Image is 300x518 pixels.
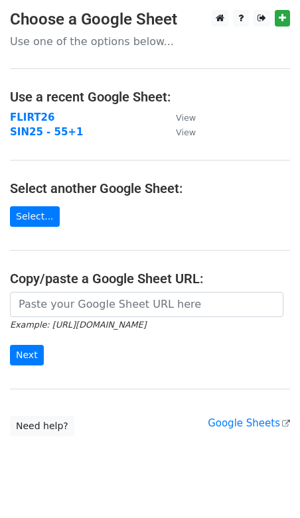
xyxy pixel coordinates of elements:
[10,416,74,436] a: Need help?
[10,292,283,317] input: Paste your Google Sheet URL here
[10,111,54,123] a: FLIRT26
[10,320,146,330] small: Example: [URL][DOMAIN_NAME]
[176,127,196,137] small: View
[10,180,290,196] h4: Select another Google Sheet:
[10,34,290,48] p: Use one of the options below...
[10,126,83,138] a: SIN25 - 55+1
[10,206,60,227] a: Select...
[10,271,290,287] h4: Copy/paste a Google Sheet URL:
[10,89,290,105] h4: Use a recent Google Sheet:
[208,417,290,429] a: Google Sheets
[163,111,196,123] a: View
[163,126,196,138] a: View
[176,113,196,123] small: View
[10,10,290,29] h3: Choose a Google Sheet
[10,345,44,365] input: Next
